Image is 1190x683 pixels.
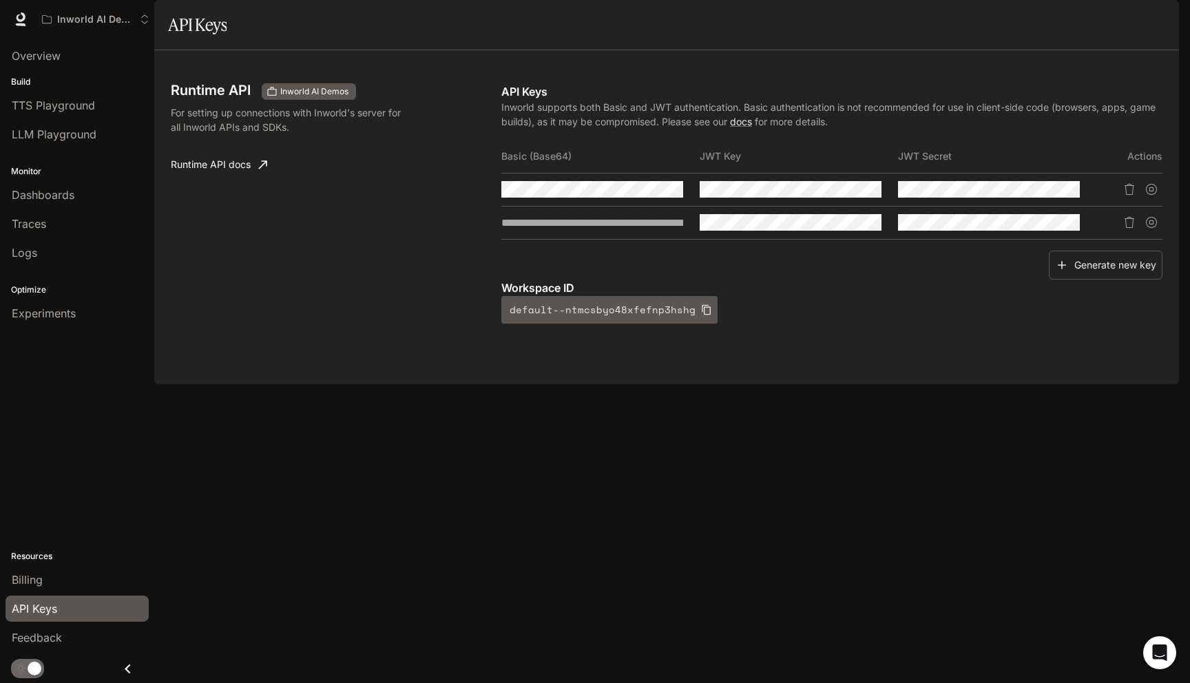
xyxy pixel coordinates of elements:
[501,100,1162,129] p: Inworld supports both Basic and JWT authentication. Basic authentication is not recommended for u...
[171,105,410,134] p: For setting up connections with Inworld's server for all Inworld APIs and SDKs.
[1118,211,1140,233] button: Delete API key
[171,83,251,97] h3: Runtime API
[501,280,1162,296] p: Workspace ID
[36,6,156,33] button: Open workspace menu
[898,140,1096,173] th: JWT Secret
[501,140,700,173] th: Basic (Base64)
[1096,140,1162,173] th: Actions
[730,116,752,127] a: docs
[262,83,356,100] div: These keys will apply to your current workspace only
[501,296,718,324] button: default--ntmcsbyo48xfefnp3hshg
[1140,211,1162,233] button: Suspend API key
[1049,251,1162,280] button: Generate new key
[165,151,273,178] a: Runtime API docs
[168,11,227,39] h1: API Keys
[57,14,134,25] p: Inworld AI Demos
[501,83,1162,100] p: API Keys
[1143,636,1176,669] div: Open Intercom Messenger
[1140,178,1162,200] button: Suspend API key
[275,85,354,98] span: Inworld AI Demos
[1118,178,1140,200] button: Delete API key
[700,140,898,173] th: JWT Key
